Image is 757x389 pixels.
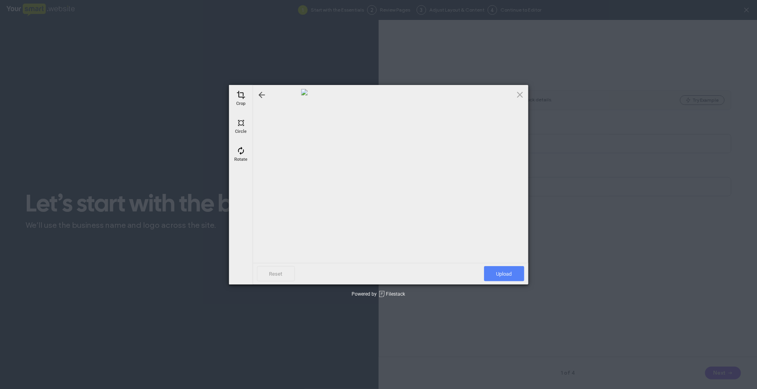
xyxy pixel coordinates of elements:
div: Rotate [231,145,251,165]
div: Crop [231,89,251,109]
span: Click here or hit ESC to close picker [516,90,524,99]
span: Help [18,6,34,13]
div: Powered by Filestack [352,291,405,298]
div: Circle [231,117,251,137]
div: Go back [257,90,267,100]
